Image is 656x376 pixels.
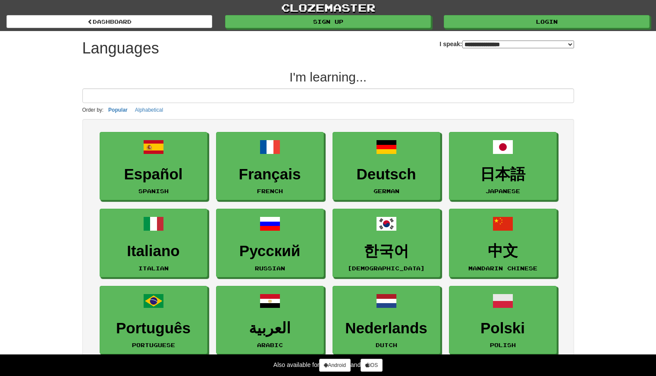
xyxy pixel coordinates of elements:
[221,243,319,260] h3: Русский
[454,166,552,183] h3: 日本語
[462,41,574,48] select: I speak:
[255,265,285,271] small: Russian
[439,40,574,48] label: I speak:
[348,265,425,271] small: [DEMOGRAPHIC_DATA]
[374,188,399,194] small: German
[337,320,436,337] h3: Nederlands
[337,166,436,183] h3: Deutsch
[257,342,283,348] small: Arabic
[333,132,440,201] a: DeutschGerman
[454,320,552,337] h3: Polski
[104,243,203,260] h3: Italiano
[468,265,537,271] small: Mandarin Chinese
[319,359,350,372] a: Android
[216,132,324,201] a: FrançaisFrench
[216,209,324,277] a: РусскийRussian
[221,320,319,337] h3: العربية
[100,132,207,201] a: EspañolSpanish
[100,286,207,354] a: PortuguêsPortuguese
[225,15,431,28] a: Sign up
[221,166,319,183] h3: Français
[132,342,175,348] small: Portuguese
[337,243,436,260] h3: 한국어
[82,70,574,84] h2: I'm learning...
[6,15,212,28] a: dashboard
[449,132,557,201] a: 日本語Japanese
[138,265,169,271] small: Italian
[257,188,283,194] small: French
[132,105,166,115] button: Alphabetical
[449,286,557,354] a: PolskiPolish
[486,188,520,194] small: Japanese
[138,188,169,194] small: Spanish
[100,209,207,277] a: ItalianoItalian
[106,105,130,115] button: Popular
[82,107,104,113] small: Order by:
[104,320,203,337] h3: Português
[454,243,552,260] h3: 中文
[216,286,324,354] a: العربيةArabic
[333,286,440,354] a: NederlandsDutch
[444,15,650,28] a: Login
[490,342,516,348] small: Polish
[361,359,383,372] a: iOS
[449,209,557,277] a: 中文Mandarin Chinese
[376,342,397,348] small: Dutch
[333,209,440,277] a: 한국어[DEMOGRAPHIC_DATA]
[82,40,159,57] h1: Languages
[104,166,203,183] h3: Español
